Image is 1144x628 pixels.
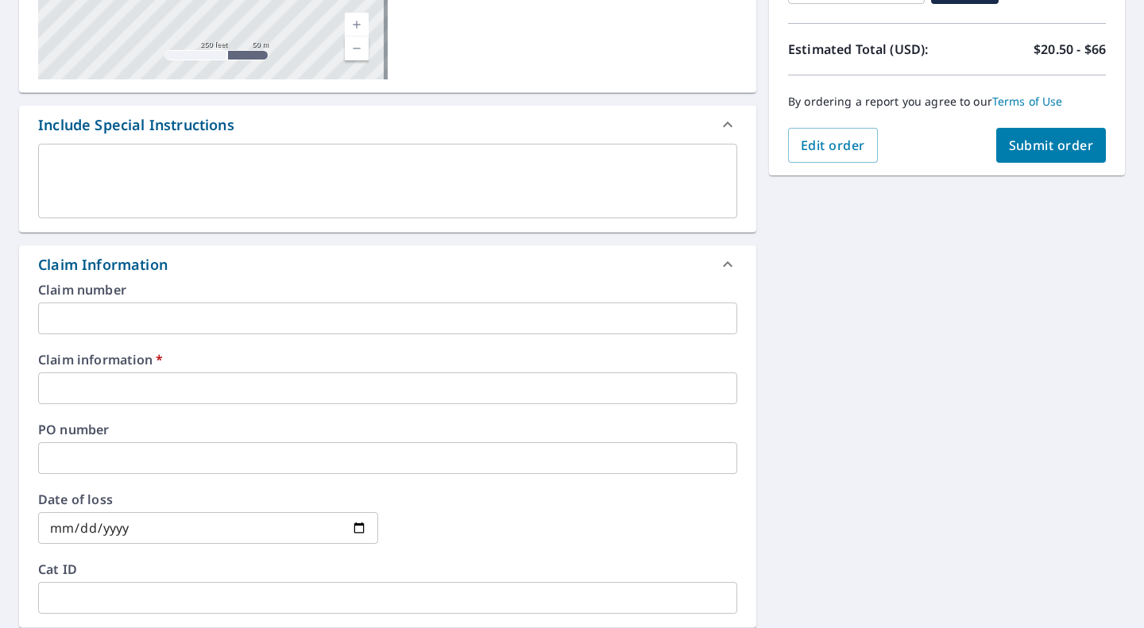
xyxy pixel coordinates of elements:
div: Include Special Instructions [38,114,234,136]
div: Claim Information [38,254,168,275]
p: By ordering a report you agree to our [788,94,1106,109]
p: Estimated Total (USD): [788,40,947,59]
label: Cat ID [38,563,737,576]
button: Submit order [996,128,1107,163]
span: Edit order [801,137,865,154]
button: Edit order [788,128,878,163]
div: Include Special Instructions [19,106,756,144]
span: Submit order [1009,137,1094,154]
div: Claim Information [19,245,756,283]
a: Current Level 17, Zoom Out [345,37,369,60]
p: $20.50 - $66 [1034,40,1106,59]
label: PO number [38,423,737,436]
a: Terms of Use [992,94,1063,109]
label: Date of loss [38,493,378,506]
a: Current Level 17, Zoom In [345,13,369,37]
label: Claim information [38,353,737,366]
label: Claim number [38,283,737,296]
